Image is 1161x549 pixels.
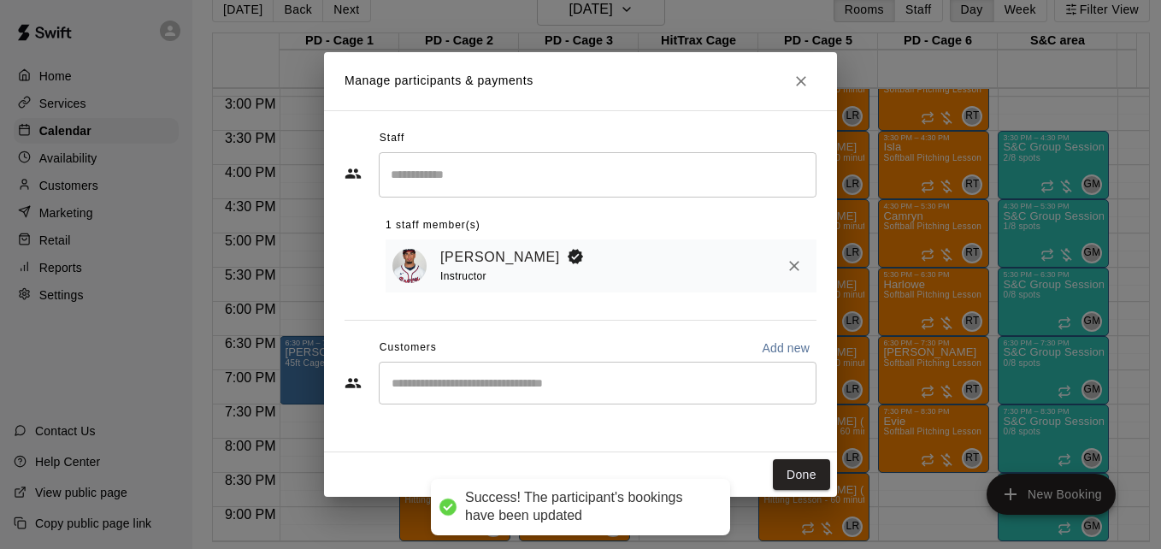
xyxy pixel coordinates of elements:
[379,152,816,198] div: Search staff
[567,248,584,265] svg: Booking Owner
[440,246,560,269] a: [PERSON_NAME]
[345,72,533,90] p: Manage participants & payments
[380,334,437,362] span: Customers
[786,66,816,97] button: Close
[755,334,816,362] button: Add new
[762,339,810,357] p: Add new
[379,362,816,404] div: Start typing to search customers...
[386,212,480,239] span: 1 staff member(s)
[392,249,427,283] img: Jonathan Matos
[465,489,713,525] div: Success! The participant's bookings have been updated
[440,270,486,282] span: Instructor
[773,459,830,491] button: Done
[345,375,362,392] svg: Customers
[380,125,404,152] span: Staff
[779,251,810,281] button: Remove
[345,165,362,182] svg: Staff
